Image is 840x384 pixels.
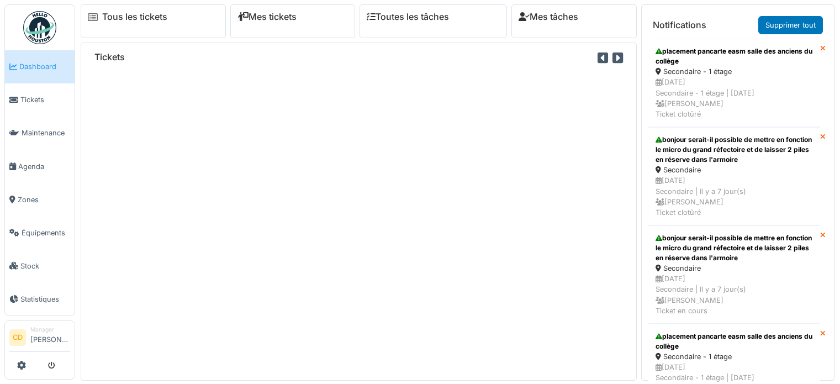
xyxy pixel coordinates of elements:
[5,50,75,83] a: Dashboard
[656,332,813,351] div: placement pancarte easm salle des anciens du collège
[656,66,813,77] div: Secondaire - 1 étage
[656,175,813,218] div: [DATE] Secondaire | Il y a 7 jour(s) [PERSON_NAME] Ticket clotûré
[656,263,813,273] div: Secondaire
[19,61,70,72] span: Dashboard
[758,16,823,34] a: Supprimer tout
[656,46,813,66] div: placement pancarte easm salle des anciens du collège
[656,351,813,362] div: Secondaire - 1 étage
[5,249,75,282] a: Stock
[5,282,75,315] a: Statistiques
[23,11,56,44] img: Badge_color-CXgf-gQk.svg
[102,12,167,22] a: Tous les tickets
[648,39,820,127] a: placement pancarte easm salle des anciens du collège Secondaire - 1 étage [DATE]Secondaire - 1 ét...
[18,194,70,205] span: Zones
[5,150,75,183] a: Agenda
[648,225,820,324] a: bonjour serait-il possible de mettre en fonction le micro du grand réfectoire et de laisser 2 pil...
[648,127,820,225] a: bonjour serait-il possible de mettre en fonction le micro du grand réfectoire et de laisser 2 pil...
[22,128,70,138] span: Maintenance
[5,183,75,216] a: Zones
[94,52,125,62] h6: Tickets
[5,216,75,249] a: Équipements
[9,325,70,352] a: CD Manager[PERSON_NAME]
[5,117,75,150] a: Maintenance
[519,12,578,22] a: Mes tâches
[656,135,813,165] div: bonjour serait-il possible de mettre en fonction le micro du grand réfectoire et de laisser 2 pil...
[22,228,70,238] span: Équipements
[30,325,70,349] li: [PERSON_NAME]
[9,329,26,346] li: CD
[656,233,813,263] div: bonjour serait-il possible de mettre en fonction le micro du grand réfectoire et de laisser 2 pil...
[656,165,813,175] div: Secondaire
[30,325,70,334] div: Manager
[367,12,449,22] a: Toutes les tâches
[5,83,75,117] a: Tickets
[656,77,813,119] div: [DATE] Secondaire - 1 étage | [DATE] [PERSON_NAME] Ticket clotûré
[656,273,813,316] div: [DATE] Secondaire | Il y a 7 jour(s) [PERSON_NAME] Ticket en cours
[20,94,70,105] span: Tickets
[18,161,70,172] span: Agenda
[20,294,70,304] span: Statistiques
[653,20,706,30] h6: Notifications
[20,261,70,271] span: Stock
[237,12,297,22] a: Mes tickets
